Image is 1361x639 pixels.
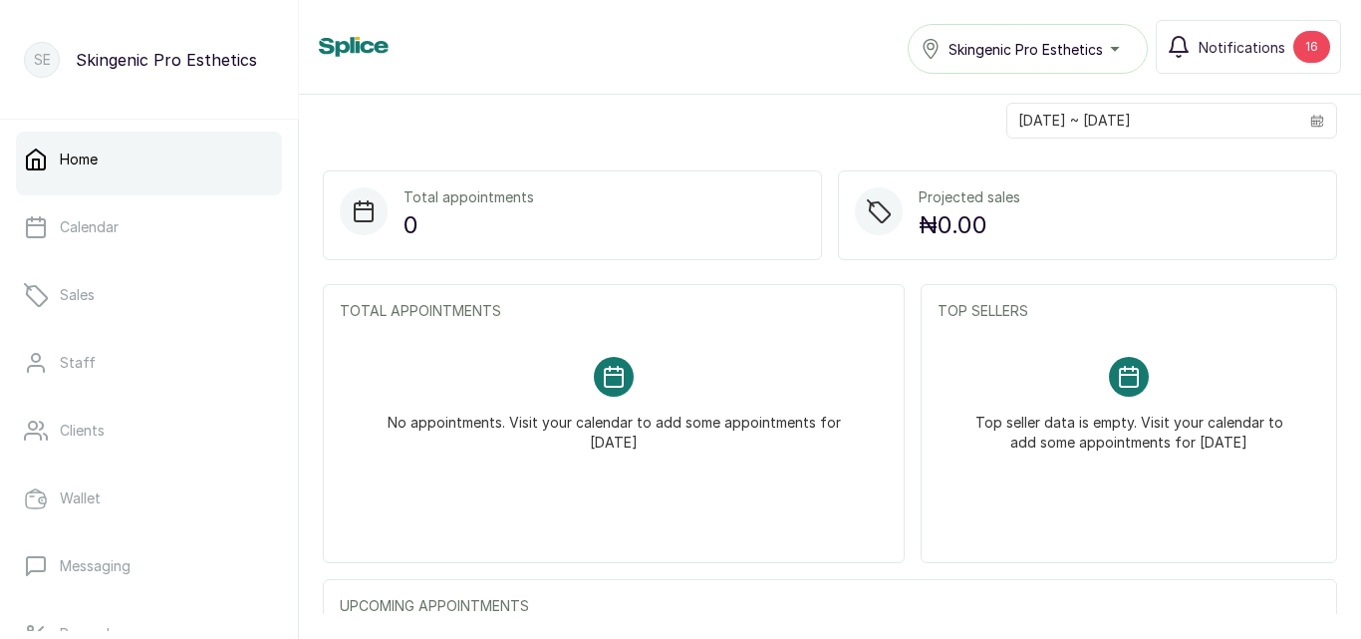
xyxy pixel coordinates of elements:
button: Notifications16 [1156,20,1341,74]
p: Calendar [60,217,119,237]
input: Select date [1007,104,1298,138]
p: Top seller data is empty. Visit your calendar to add some appointments for [DATE] [961,397,1296,453]
p: Home [60,150,98,169]
p: Total appointments [404,187,534,207]
p: Sales [60,285,95,305]
button: Skingenic Pro Esthetics [908,24,1148,74]
p: Messaging [60,556,131,576]
a: Calendar [16,199,282,255]
a: Home [16,132,282,187]
p: TOTAL APPOINTMENTS [340,301,888,321]
a: Messaging [16,538,282,594]
p: SE [34,50,51,70]
p: ₦0.00 [919,207,1020,243]
p: 0 [404,207,534,243]
p: Wallet [60,488,101,508]
p: Staff [60,353,96,373]
p: Skingenic Pro Esthetics [76,48,257,72]
svg: calendar [1310,114,1324,128]
p: UPCOMING APPOINTMENTS [340,596,1320,616]
a: Clients [16,403,282,459]
a: Wallet [16,471,282,526]
a: Staff [16,335,282,391]
div: 16 [1293,31,1330,63]
span: Notifications [1199,37,1285,58]
p: TOP SELLERS [938,301,1320,321]
span: Skingenic Pro Esthetics [949,39,1103,60]
a: Sales [16,267,282,323]
p: Projected sales [919,187,1020,207]
p: Clients [60,421,105,441]
p: No appointments. Visit your calendar to add some appointments for [DATE] [364,397,864,453]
